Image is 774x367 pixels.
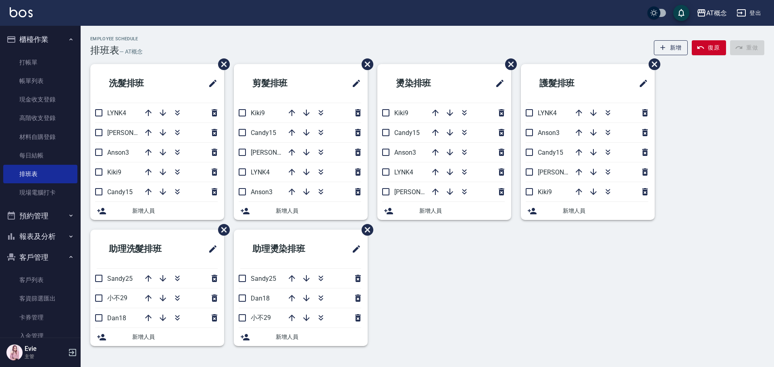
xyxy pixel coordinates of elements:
span: Candy15 [538,149,563,156]
a: 入金管理 [3,327,77,345]
span: [PERSON_NAME]2 [538,168,590,176]
div: AT概念 [706,8,727,18]
img: Person [6,344,23,361]
a: 現場電腦打卡 [3,183,77,202]
span: 刪除班表 [356,218,375,242]
span: 修改班表的標題 [203,239,218,259]
span: Anson3 [107,149,129,156]
a: 現金收支登錄 [3,90,77,109]
a: 材料自購登錄 [3,128,77,146]
a: 卡券管理 [3,308,77,327]
button: 復原 [692,40,726,55]
a: 客戶列表 [3,271,77,289]
span: 刪除班表 [356,52,375,76]
h2: 剪髮排班 [240,69,323,98]
h6: — AT概念 [119,48,143,56]
p: 主管 [25,353,66,360]
div: 新增人員 [521,202,655,220]
span: 修改班表的標題 [490,74,505,93]
button: 預約管理 [3,205,77,226]
span: Candy15 [107,188,133,196]
span: LYNK4 [251,168,270,176]
span: [PERSON_NAME]2 [251,149,303,156]
span: Candy15 [394,129,420,137]
span: 刪除班表 [212,52,231,76]
span: Kiki9 [538,188,552,196]
span: 小不29 [251,314,271,321]
span: 新增人員 [276,333,361,341]
span: 刪除班表 [212,218,231,242]
span: 新增人員 [419,207,505,215]
h2: 洗髮排班 [97,69,180,98]
h2: Employee Schedule [90,36,143,41]
h3: 排班表 [90,45,119,56]
div: 新增人員 [90,328,224,346]
span: 刪除班表 [643,52,662,76]
span: Sandy25 [251,275,276,282]
span: 修改班表的標題 [347,239,361,259]
span: Sandy25 [107,275,133,282]
div: 新增人員 [90,202,224,220]
button: 登出 [733,6,764,21]
span: LYNK4 [538,109,557,117]
span: 新增人員 [563,207,648,215]
span: 新增人員 [276,207,361,215]
span: [PERSON_NAME]2 [394,188,446,196]
span: 新增人員 [132,333,218,341]
span: LYNK4 [107,109,126,117]
img: Logo [10,7,33,17]
span: 修改班表的標題 [634,74,648,93]
a: 排班表 [3,165,77,183]
a: 打帳單 [3,53,77,72]
div: 新增人員 [234,202,368,220]
a: 客資篩選匯出 [3,289,77,308]
span: Candy15 [251,129,276,137]
h2: 助理洗髮排班 [97,234,188,263]
button: save [673,5,689,21]
span: Kiki9 [107,168,121,176]
span: 新增人員 [132,207,218,215]
span: Dan18 [107,314,126,322]
span: Anson3 [394,149,416,156]
span: 修改班表的標題 [203,74,218,93]
span: Anson3 [251,188,273,196]
span: [PERSON_NAME]2 [107,129,159,137]
button: AT概念 [693,5,730,21]
h2: 燙染排班 [384,69,467,98]
div: 新增人員 [234,328,368,346]
div: 新增人員 [377,202,511,220]
span: Kiki9 [394,109,408,117]
button: 客戶管理 [3,247,77,268]
h2: 助理燙染排班 [240,234,332,263]
span: 刪除班表 [499,52,518,76]
span: Anson3 [538,129,560,137]
h5: Evie [25,345,66,353]
a: 帳單列表 [3,72,77,90]
span: 修改班表的標題 [347,74,361,93]
span: LYNK4 [394,168,413,176]
h2: 護髮排班 [527,69,610,98]
span: 小不29 [107,294,127,302]
a: 每日結帳 [3,146,77,165]
button: 新增 [654,40,688,55]
span: Dan18 [251,294,270,302]
button: 報表及分析 [3,226,77,247]
button: 櫃檯作業 [3,29,77,50]
a: 高階收支登錄 [3,109,77,127]
span: Kiki9 [251,109,265,117]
